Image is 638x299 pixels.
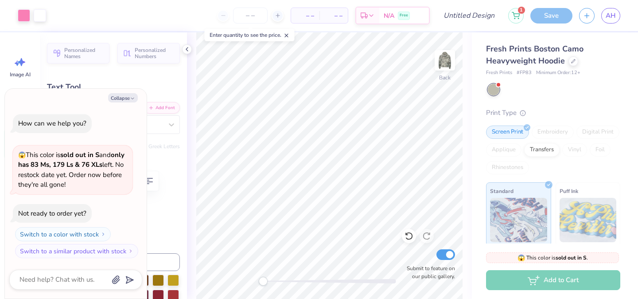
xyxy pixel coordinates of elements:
button: Personalized Names [47,43,109,63]
div: Transfers [524,143,560,157]
button: Switch to Greek Letters [124,143,180,150]
span: – – [325,11,342,20]
img: Switch to a similar product with stock [128,248,133,254]
span: 😱 [18,151,26,159]
div: Screen Print [486,126,529,139]
span: Image AI [10,71,31,78]
div: Vinyl [562,143,587,157]
span: AH [606,11,616,21]
span: N/A [384,11,394,20]
span: 😱 [517,254,525,262]
div: Accessibility label [259,277,268,286]
div: Back [439,74,451,82]
input: – – [233,8,268,24]
span: This color is . [517,254,588,262]
div: Embroidery [532,126,574,139]
div: Applique [486,143,521,157]
div: Digital Print [576,126,619,139]
div: Not ready to order yet? [18,209,86,218]
div: Print Type [486,108,620,118]
button: 1 [508,8,524,24]
span: This color is and left. No restock date yet. Order now before they're all gone! [18,150,124,189]
img: Back [436,51,454,69]
label: Submit to feature on our public gallery. [402,264,455,280]
span: Puff Ink [560,186,578,196]
span: Free [400,12,408,19]
div: Rhinestones [486,161,529,174]
span: # FP83 [517,69,532,77]
span: Minimum Order: 12 + [536,69,580,77]
strong: sold out in S [60,150,99,159]
div: Text Tool [47,81,180,93]
strong: sold out in S [556,254,587,261]
span: Standard [490,186,514,196]
div: Enter quantity to see the price. [205,29,295,41]
span: Personalized Numbers [135,47,175,59]
a: AH [601,8,620,24]
span: – – [296,11,314,20]
button: Personalized Numbers [117,43,180,63]
span: 1 [518,7,525,14]
div: How can we help you? [18,119,86,128]
span: Fresh Prints [486,69,512,77]
button: Switch to a similar product with stock [15,244,138,258]
img: Switch to a color with stock [101,232,106,237]
button: Add Font [144,102,180,114]
input: Untitled Design [436,7,502,24]
span: Fresh Prints Boston Camo Heavyweight Hoodie [486,43,584,66]
button: Switch to a color with stock [15,227,111,241]
img: Standard [490,198,547,242]
span: Personalized Names [64,47,104,59]
button: Collapse [108,93,138,102]
img: Puff Ink [560,198,617,242]
div: Foil [590,143,611,157]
